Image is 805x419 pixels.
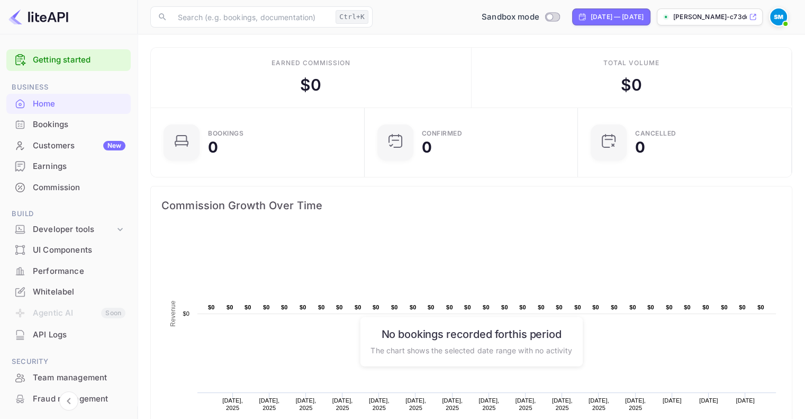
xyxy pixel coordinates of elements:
div: Earned commission [272,58,350,68]
input: Search (e.g. bookings, documentation) [171,6,331,28]
div: $ 0 [300,73,321,97]
text: $0 [355,304,361,310]
div: Performance [33,265,125,278]
text: [DATE], 2025 [442,397,463,411]
text: $0 [757,304,764,310]
text: $0 [300,304,306,310]
div: UI Components [33,244,125,256]
div: Earnings [33,161,125,173]
div: Commission [33,182,125,194]
a: Commission [6,177,131,197]
text: $0 [629,304,636,310]
text: $0 [391,304,398,310]
div: Commission [6,177,131,198]
text: $0 [684,304,691,310]
a: Getting started [33,54,125,66]
div: Home [33,98,125,110]
span: Commission Growth Over Time [161,197,781,214]
a: UI Components [6,240,131,260]
text: $0 [666,304,673,310]
div: Bookings [6,114,131,135]
text: $0 [483,304,490,310]
text: $0 [739,304,746,310]
a: Whitelabel [6,282,131,301]
text: $0 [647,304,654,310]
text: $0 [519,304,526,310]
text: $0 [446,304,453,310]
span: Sandbox mode [482,11,539,23]
div: Team management [33,372,125,384]
text: [DATE], 2025 [515,397,536,411]
a: Performance [6,261,131,281]
text: [DATE] [663,397,682,404]
text: $0 [464,304,471,310]
p: [PERSON_NAME]-c73do.[PERSON_NAME]... [673,12,747,22]
text: $0 [410,304,417,310]
div: 0 [635,140,645,155]
text: $0 [538,304,545,310]
div: Earnings [6,156,131,177]
text: $0 [428,304,435,310]
text: $0 [263,304,270,310]
div: [DATE] — [DATE] [591,12,644,22]
a: Home [6,94,131,113]
a: Team management [6,368,131,387]
div: Fraud management [6,389,131,409]
div: Confirmed [422,130,463,137]
text: $0 [611,304,618,310]
button: Collapse navigation [59,391,78,411]
text: [DATE], 2025 [259,397,279,411]
text: $0 [373,304,379,310]
span: Build [6,208,131,220]
a: API Logs [6,325,131,344]
div: API Logs [33,329,125,341]
text: $0 [281,304,288,310]
text: $0 [592,304,599,310]
a: CustomersNew [6,136,131,155]
div: Home [6,94,131,114]
div: Bookings [33,119,125,131]
div: Switch to Production mode [477,11,564,23]
text: $0 [183,310,189,317]
text: $0 [556,304,563,310]
div: Total volume [603,58,659,68]
text: [DATE], 2025 [222,397,243,411]
text: [DATE], 2025 [625,397,646,411]
div: Fraud management [33,393,125,405]
text: [DATE], 2025 [478,397,499,411]
div: CANCELLED [635,130,676,137]
text: [DATE], 2025 [552,397,573,411]
div: Team management [6,368,131,388]
text: [DATE], 2025 [296,397,316,411]
div: 0 [208,140,218,155]
div: API Logs [6,325,131,345]
div: New [103,141,125,150]
text: $0 [501,304,508,310]
div: CustomersNew [6,136,131,156]
img: LiteAPI logo [8,8,68,25]
div: Whitelabel [33,286,125,298]
div: $ 0 [621,73,642,97]
text: $0 [208,304,215,310]
text: [DATE] [736,397,755,404]
div: Ctrl+K [336,10,368,24]
span: Business [6,82,131,93]
a: Fraud management [6,389,131,408]
h6: No bookings recorded for this period [370,327,572,340]
a: Bookings [6,114,131,134]
text: $0 [574,304,581,310]
text: [DATE], 2025 [589,397,609,411]
div: Click to change the date range period [572,8,650,25]
text: $0 [702,304,709,310]
text: [DATE], 2025 [332,397,353,411]
div: Bookings [208,130,243,137]
img: Sam Mwangi [770,8,787,25]
div: Developer tools [33,224,115,236]
text: $0 [227,304,233,310]
text: $0 [721,304,728,310]
text: [DATE], 2025 [405,397,426,411]
text: $0 [336,304,343,310]
div: Customers [33,140,125,152]
text: $0 [245,304,251,310]
p: The chart shows the selected date range with no activity [370,344,572,355]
